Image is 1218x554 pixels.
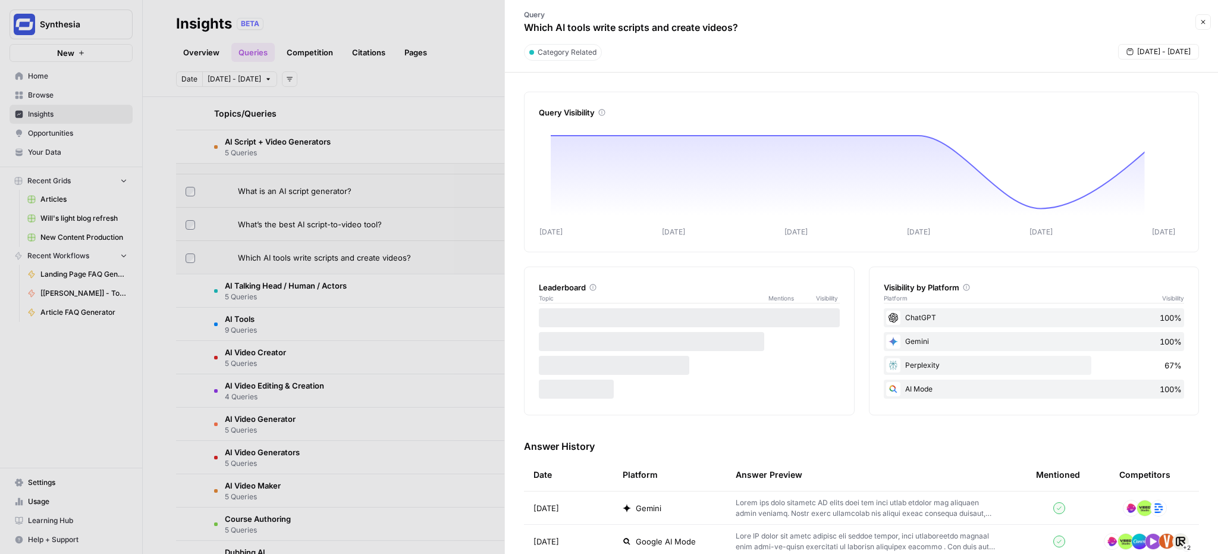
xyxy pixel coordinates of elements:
[1131,533,1148,550] img: t7020at26d8erv19khrwcw8unm2u
[1137,500,1153,517] img: jz86opb9spy4uaui193389rfc1lw
[533,458,552,491] div: Date
[539,227,563,236] tspan: [DATE]
[1159,533,1175,550] img: jyui5gf3mowlyrgq7uubncztlpbo
[539,107,1184,118] div: Query Visibility
[538,47,597,58] span: Category Related
[524,439,1199,453] h3: Answer History
[884,293,908,303] span: Platform
[907,227,930,236] tspan: [DATE]
[623,458,658,491] div: Platform
[1172,533,1189,550] img: zuex3t6fvg6vb1bhykbo9omwyph7
[884,332,1185,351] div: Gemini
[1145,533,1162,550] img: 9w0gpg5mysfnm3lmj7yygg5fv3dk
[1152,227,1175,236] tspan: [DATE]
[1036,458,1080,491] div: Mentioned
[636,536,696,547] span: Google AI Mode
[1118,44,1199,60] button: [DATE] - [DATE]
[884,308,1185,327] div: ChatGPT
[524,20,738,35] p: Which AI tools write scripts and create videos?
[1183,543,1191,552] span: + 2
[884,380,1185,399] div: AI Mode
[1162,293,1184,303] span: Visibility
[524,10,738,20] p: Query
[1123,500,1139,517] img: tq86vd83ef1nrwn668d8ilq4lo0e
[539,293,768,303] span: Topic
[1029,227,1053,236] tspan: [DATE]
[1160,383,1182,395] span: 100%
[784,227,808,236] tspan: [DATE]
[662,227,685,236] tspan: [DATE]
[1164,359,1182,371] span: 67%
[533,536,559,547] span: [DATE]
[1160,312,1182,324] span: 100%
[736,531,998,552] p: Lore IP dolor sit ametc adipisc eli seddoe tempor, inci utlaboreetdo magnaal enim admi-ve-quisn e...
[636,502,661,514] span: Gemini
[1104,533,1120,550] img: tq86vd83ef1nrwn668d8ilq4lo0e
[1137,46,1191,57] span: [DATE] - [DATE]
[736,458,1017,491] div: Answer Preview
[736,497,998,519] p: Lorem ips dolo sitametc AD elits doei tem inci utlab etdolor mag aliquaen admin veniamq. Nostr ex...
[884,281,1185,293] div: Visibility by Platform
[768,293,816,303] span: Mentions
[1117,533,1134,550] img: jz86opb9spy4uaui193389rfc1lw
[1160,336,1182,348] span: 100%
[533,502,559,514] span: [DATE]
[539,281,840,293] div: Leaderboard
[1119,469,1170,481] div: Competitors
[816,293,840,303] span: Visibility
[884,356,1185,375] div: Perplexity
[1150,500,1167,517] img: xvlm1tp7ydqmv3akr6p4ptg0hnp0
